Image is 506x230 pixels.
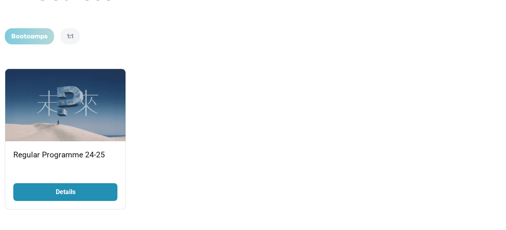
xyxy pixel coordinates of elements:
p: Regular Programme 24-25 [13,149,117,161]
div: 1:1 [61,28,80,44]
a: Details [13,183,117,201]
img: image [5,69,125,141]
div: Bootcamps [5,28,54,44]
p: Details [35,187,96,197]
